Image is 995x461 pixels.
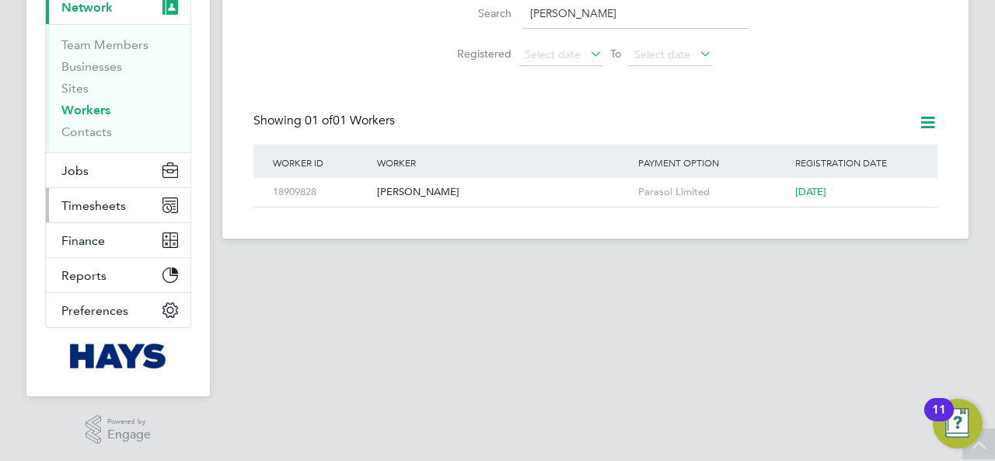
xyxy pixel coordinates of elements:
a: Workers [61,103,110,117]
a: Businesses [61,59,122,74]
a: Go to home page [45,344,191,368]
span: Powered by [107,415,151,428]
span: 01 of [305,113,333,128]
div: Worker [373,145,634,180]
div: Showing [253,113,398,129]
span: Finance [61,233,105,248]
div: Parasol Limited [634,178,791,207]
a: Contacts [61,124,112,139]
a: Sites [61,81,89,96]
span: Select date [634,47,690,61]
button: Timesheets [46,188,190,222]
div: Payment Option [634,145,791,180]
button: Finance [46,223,190,257]
button: Preferences [46,293,190,327]
label: Registered [442,47,511,61]
span: Timesheets [61,198,126,213]
div: 18909828 [269,178,373,207]
a: Powered byEngage [86,415,152,445]
span: [DATE] [795,185,826,198]
span: 01 Workers [305,113,395,128]
div: [PERSON_NAME] [373,178,634,207]
div: 11 [932,410,946,430]
span: Select date [525,47,581,61]
button: Reports [46,258,190,292]
div: Worker ID [269,145,373,180]
div: Registration Date [791,145,922,180]
a: 18909828[PERSON_NAME]Parasol Limited[DATE] [269,177,922,190]
span: Preferences [61,303,128,318]
div: Network [46,24,190,152]
span: Engage [107,428,151,442]
button: Open Resource Center, 11 new notifications [933,399,983,449]
label: Search [442,6,511,20]
span: To [606,44,626,64]
span: Reports [61,268,106,283]
a: Team Members [61,37,148,52]
span: Jobs [61,163,89,178]
img: hays-logo-retina.png [70,344,167,368]
button: Jobs [46,153,190,187]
